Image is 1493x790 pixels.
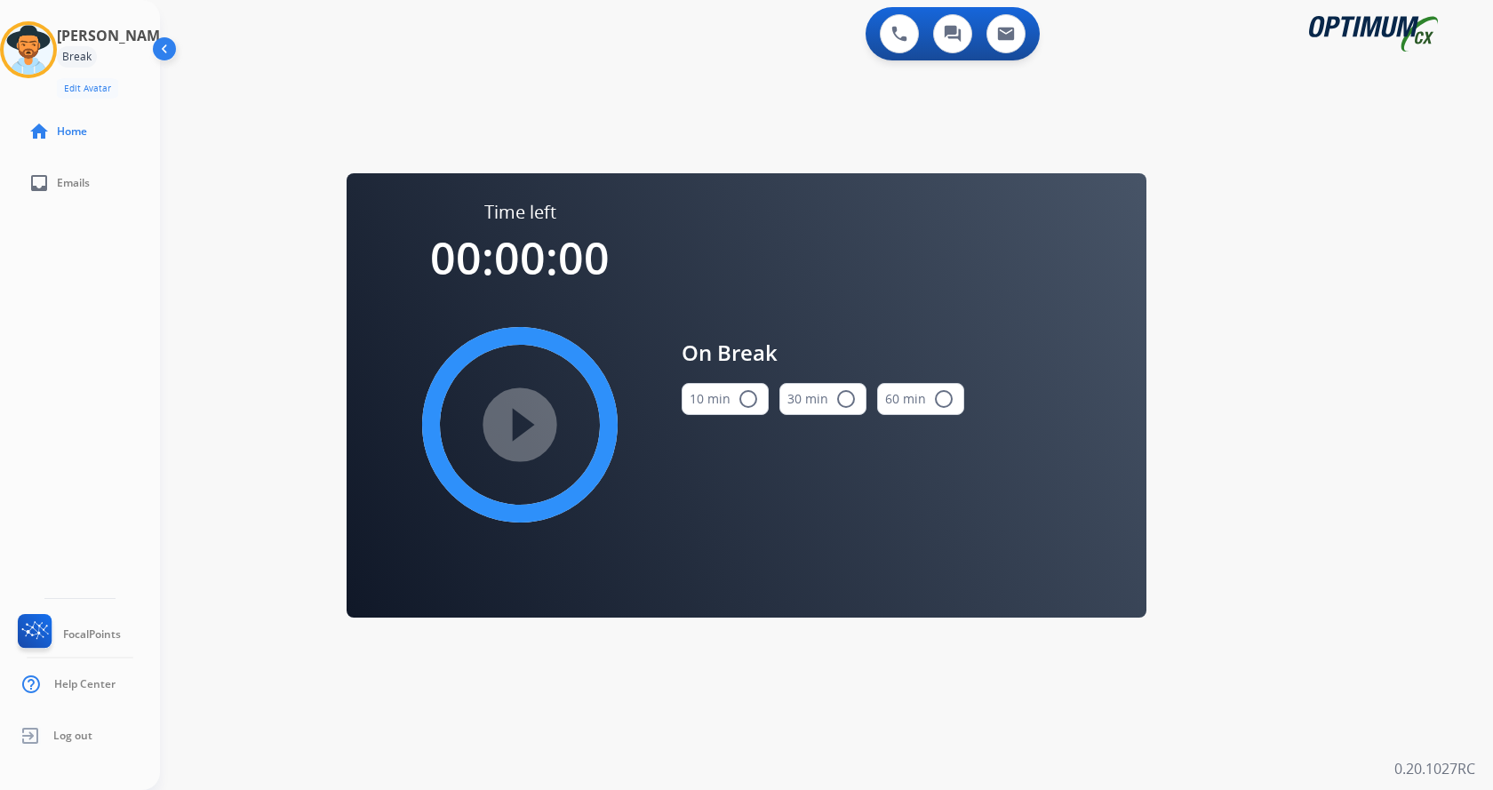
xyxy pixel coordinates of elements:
span: FocalPoints [63,627,121,642]
span: Home [57,124,87,139]
span: Log out [53,729,92,743]
span: On Break [682,337,964,369]
mat-icon: radio_button_unchecked [933,388,954,410]
mat-icon: radio_button_unchecked [738,388,759,410]
mat-icon: home [28,121,50,142]
a: FocalPoints [14,614,121,655]
div: Break [57,46,97,68]
span: Time left [484,200,556,225]
button: Edit Avatar [57,78,118,99]
button: 30 min [779,383,866,415]
button: 60 min [877,383,964,415]
span: 00:00:00 [430,227,610,288]
h3: [PERSON_NAME] [57,25,172,46]
span: Help Center [54,677,116,691]
p: 0.20.1027RC [1394,758,1475,779]
mat-icon: inbox [28,172,50,194]
mat-icon: radio_button_unchecked [835,388,857,410]
button: 10 min [682,383,769,415]
span: Emails [57,176,90,190]
img: avatar [4,25,53,75]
